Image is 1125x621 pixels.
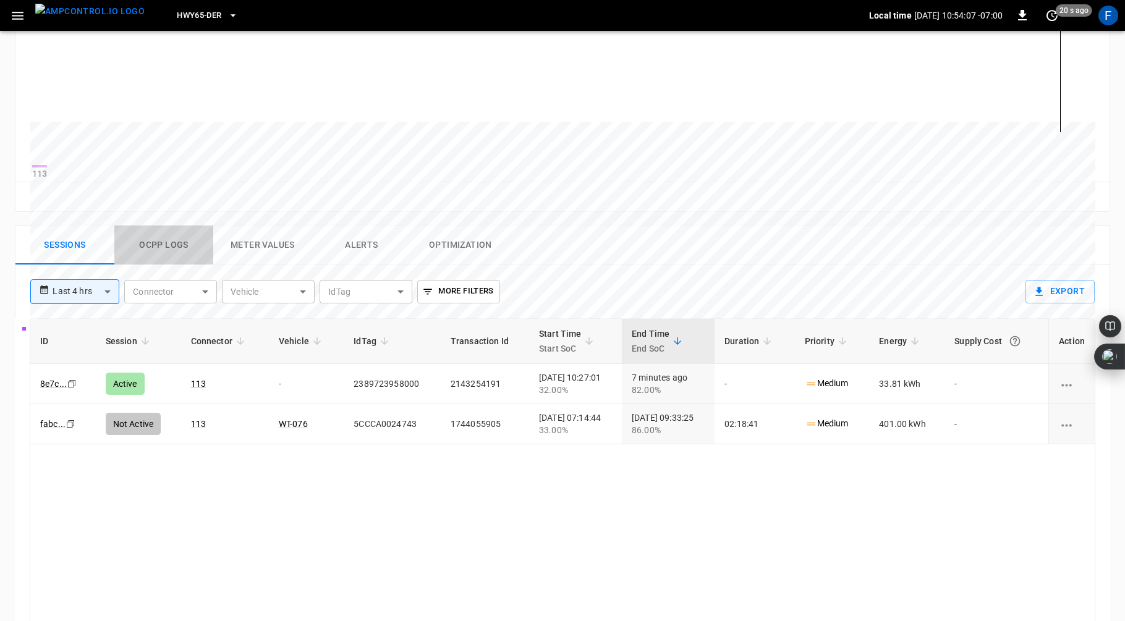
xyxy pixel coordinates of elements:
span: 20 s ago [1056,4,1092,17]
span: Duration [724,334,775,349]
th: ID [30,319,96,364]
span: HWY65-DER [177,9,221,23]
div: charging session options [1059,378,1085,390]
p: End SoC [632,341,669,356]
button: Optimization [411,226,510,265]
p: Start SoC [539,341,582,356]
span: Session [106,334,153,349]
button: More Filters [417,280,499,303]
div: charging session options [1059,418,1085,430]
button: Meter Values [213,226,312,265]
div: Start Time [539,326,582,356]
table: sessions table [30,319,1095,444]
button: The cost of your charging session based on your supply rates [1004,330,1026,352]
div: Last 4 hrs [53,280,119,303]
button: HWY65-DER [172,4,242,28]
th: Action [1048,319,1095,364]
span: Vehicle [279,334,325,349]
p: Local time [869,9,912,22]
button: set refresh interval [1042,6,1062,25]
span: Energy [879,334,923,349]
span: End TimeEnd SoC [632,326,686,356]
button: Alerts [312,226,411,265]
p: [DATE] 10:54:07 -07:00 [914,9,1003,22]
div: End Time [632,326,669,356]
button: Export [1025,280,1095,303]
div: Supply Cost [954,330,1038,352]
span: Start TimeStart SoC [539,326,598,356]
span: Priority [805,334,851,349]
th: Transaction Id [441,319,529,364]
div: profile-icon [1098,6,1118,25]
span: Connector [191,334,248,349]
button: Ocpp logs [114,226,213,265]
img: ampcontrol.io logo [35,4,145,19]
span: IdTag [354,334,393,349]
button: Sessions [15,226,114,265]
